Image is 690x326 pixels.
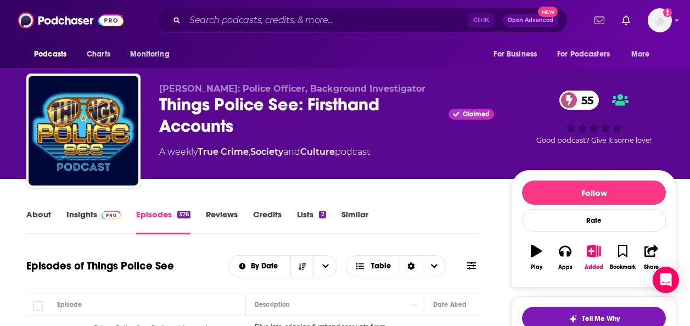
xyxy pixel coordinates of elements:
[550,44,626,65] button: open menu
[159,145,370,159] div: A weekly podcast
[185,12,468,29] input: Search podcasts, credits, & more...
[653,267,679,293] div: Open Intercom Messenger
[486,44,551,65] button: open menu
[313,256,336,277] button: open menu
[522,181,666,205] button: Follow
[570,91,599,110] span: 55
[610,264,636,271] div: Bookmark
[57,298,82,311] div: Episode
[608,238,637,277] button: Bookmark
[538,7,558,17] span: New
[346,255,446,277] button: Choose View
[159,83,425,94] span: [PERSON_NAME]: Police Officer, Background Investigator
[400,256,423,277] div: Sort Direction
[468,13,494,27] span: Ctrl K
[463,111,490,117] span: Claimed
[536,136,652,144] span: Good podcast? Give it some love!
[198,147,249,157] a: True Crime
[558,264,573,271] div: Apps
[512,83,676,151] div: 55Good podcast? Give it some love!
[663,8,672,17] svg: Add a profile image
[251,262,282,270] span: By Date
[580,238,608,277] button: Added
[624,44,664,65] button: open menu
[283,147,300,157] span: and
[590,11,609,30] a: Show notifications dropdown
[618,11,635,30] a: Show notifications dropdown
[408,299,422,312] button: Column Actions
[582,314,620,323] span: Tell Me Why
[290,256,313,277] button: Sort Direction
[29,76,138,186] img: Things Police See: Firsthand Accounts
[66,209,121,234] a: InsightsPodchaser Pro
[26,44,81,65] button: open menu
[229,262,291,270] button: open menu
[508,18,553,23] span: Open Advanced
[648,8,672,32] img: User Profile
[155,8,568,33] div: Search podcasts, credits, & more...
[122,44,183,65] button: open menu
[551,238,579,277] button: Apps
[585,264,603,271] div: Added
[297,209,326,234] a: Lists2
[644,264,659,271] div: Share
[522,238,551,277] button: Play
[341,209,368,234] a: Similar
[34,47,66,62] span: Podcasts
[493,47,537,62] span: For Business
[136,209,190,234] a: Episodes376
[206,209,238,234] a: Reviews
[130,47,169,62] span: Monitoring
[253,209,282,234] a: Credits
[531,264,542,271] div: Play
[371,262,391,270] span: Table
[631,47,650,62] span: More
[102,211,121,220] img: Podchaser Pro
[522,209,666,232] div: Rate
[319,211,326,218] div: 2
[648,8,672,32] button: Show profile menu
[300,147,335,157] a: Culture
[87,47,110,62] span: Charts
[26,259,174,273] h1: Episodes of Things Police See
[557,47,610,62] span: For Podcasters
[569,314,577,323] img: tell me why sparkle
[503,14,558,27] button: Open AdvancedNew
[255,298,290,311] div: Description
[80,44,117,65] a: Charts
[433,298,467,311] div: Date Aired
[18,10,124,31] img: Podchaser - Follow, Share and Rate Podcasts
[250,147,283,157] a: Society
[177,211,190,218] div: 376
[559,91,599,110] a: 55
[228,255,338,277] h2: Choose List sort
[648,8,672,32] span: Logged in as SusanHershberg
[637,238,666,277] button: Share
[249,147,250,157] span: ,
[26,209,51,234] a: About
